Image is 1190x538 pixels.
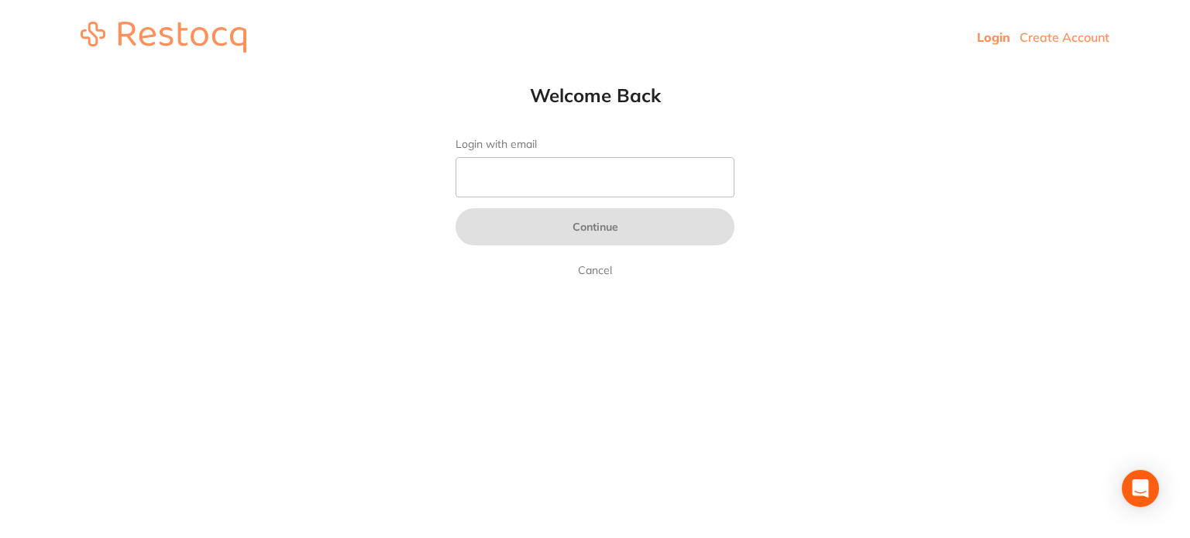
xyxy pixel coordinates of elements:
[456,138,734,151] label: Login with email
[977,29,1010,45] a: Login
[81,22,246,53] img: restocq_logo.svg
[1122,470,1159,507] div: Open Intercom Messenger
[1020,29,1109,45] a: Create Account
[425,84,765,107] h1: Welcome Back
[575,261,615,279] a: Cancel
[456,208,734,245] button: Continue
